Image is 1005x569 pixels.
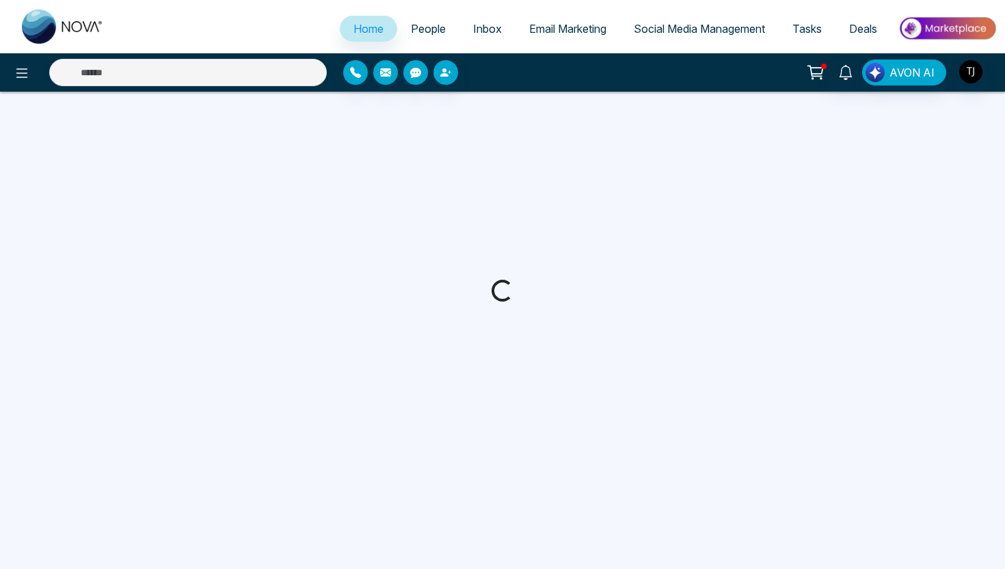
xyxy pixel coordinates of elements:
a: Email Marketing [515,16,620,42]
a: Tasks [779,16,835,42]
span: Inbox [473,22,502,36]
a: Home [340,16,397,42]
span: Email Marketing [529,22,606,36]
span: Deals [849,22,877,36]
span: People [411,22,446,36]
a: Inbox [459,16,515,42]
button: AVON AI [862,59,946,85]
img: Lead Flow [866,63,885,82]
a: People [397,16,459,42]
img: User Avatar [959,60,982,83]
img: Market-place.gif [898,13,997,44]
img: Nova CRM Logo [22,10,104,44]
span: Tasks [792,22,822,36]
a: Deals [835,16,891,42]
span: Home [353,22,384,36]
span: AVON AI [889,64,935,81]
span: Social Media Management [634,22,765,36]
a: Social Media Management [620,16,779,42]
